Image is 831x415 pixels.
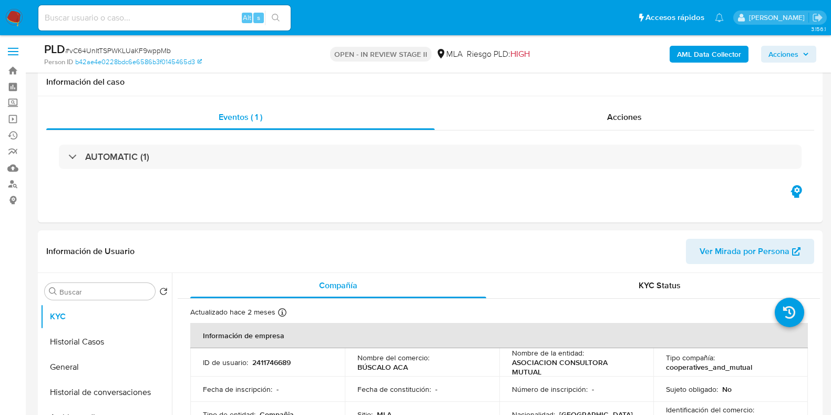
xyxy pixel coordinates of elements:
span: KYC Status [639,279,681,291]
p: ID de usuario : [203,358,248,367]
div: AUTOMATIC (1) [59,145,802,169]
p: 2411746689 [252,358,291,367]
input: Buscar [59,287,151,297]
span: Eventos ( 1 ) [219,111,262,123]
span: Accesos rápidos [645,12,704,23]
p: Actualizado hace 2 meses [190,307,275,317]
p: - [435,384,437,394]
span: HIGH [510,48,530,60]
th: Información de empresa [190,323,808,348]
p: ASOCIACION CONSULTORA MUTUAL [512,358,637,377]
p: Nombre del comercio : [357,353,429,362]
p: OPEN - IN REVIEW STAGE II [330,47,432,62]
button: General [40,355,172,380]
button: KYC [40,304,172,329]
p: Nombre de la entidad : [512,348,584,358]
span: # vC64UnItTSPWKLUaKF9wppMb [65,45,171,56]
b: Person ID [44,57,73,67]
button: Historial de conversaciones [40,380,172,405]
p: No [722,384,732,394]
p: Identificación del comercio : [666,405,754,414]
p: BÚSCALO ACA [357,362,408,372]
input: Buscar usuario o caso... [38,11,291,25]
b: PLD [44,41,65,57]
span: Ver Mirada por Persona [700,239,789,264]
button: Historial Casos [40,329,172,355]
p: - [592,384,594,394]
h1: Información de Usuario [46,246,135,257]
button: Buscar [49,287,57,296]
p: florencia.lera@mercadolibre.com [749,13,808,23]
button: search-icon [265,11,286,25]
p: Número de inscripción : [512,384,588,394]
span: Riesgo PLD: [467,48,530,60]
p: Fecha de constitución : [357,384,431,394]
p: Tipo compañía : [666,353,715,362]
p: cooperatives_and_mutual [666,362,752,372]
button: Ver Mirada por Persona [686,239,814,264]
span: Alt [243,13,251,23]
button: AML Data Collector [670,46,748,63]
a: Salir [812,12,823,23]
p: Sujeto obligado : [666,384,718,394]
div: MLA [436,48,463,60]
a: b42ae4e0228bdc6e6586b3f0145465d3 [75,57,202,67]
p: Fecha de inscripción : [203,384,272,394]
h1: Información del caso [46,77,814,87]
span: Acciones [768,46,798,63]
b: AML Data Collector [677,46,741,63]
span: Compañía [319,279,357,291]
button: Acciones [761,46,816,63]
h3: AUTOMATIC (1) [85,151,149,163]
span: Acciones [607,111,642,123]
button: Volver al orden por defecto [159,287,168,299]
p: - [276,384,279,394]
a: Notificaciones [715,13,724,22]
span: s [257,13,260,23]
